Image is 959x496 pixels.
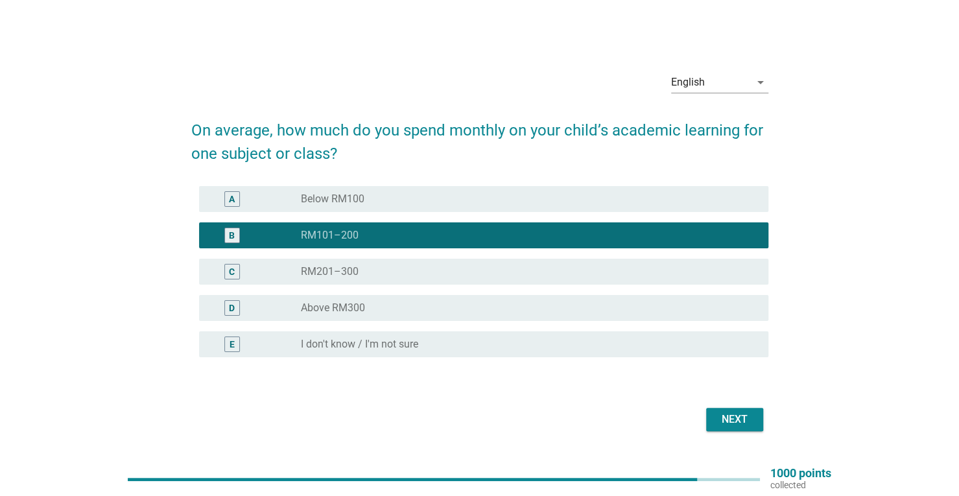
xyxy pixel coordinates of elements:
[716,412,753,427] div: Next
[229,265,235,278] div: C
[770,479,831,491] p: collected
[191,106,768,165] h2: On average, how much do you spend monthly on your child’s academic learning for one subject or cl...
[230,337,235,351] div: E
[301,301,365,314] label: Above RM300
[301,229,359,242] label: RM101–200
[229,301,235,314] div: D
[770,467,831,479] p: 1000 points
[753,75,768,90] i: arrow_drop_down
[671,77,705,88] div: English
[301,338,418,351] label: I don't know / I'm not sure
[301,265,359,278] label: RM201–300
[301,193,364,206] label: Below RM100
[706,408,763,431] button: Next
[229,192,235,206] div: A
[229,228,235,242] div: B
